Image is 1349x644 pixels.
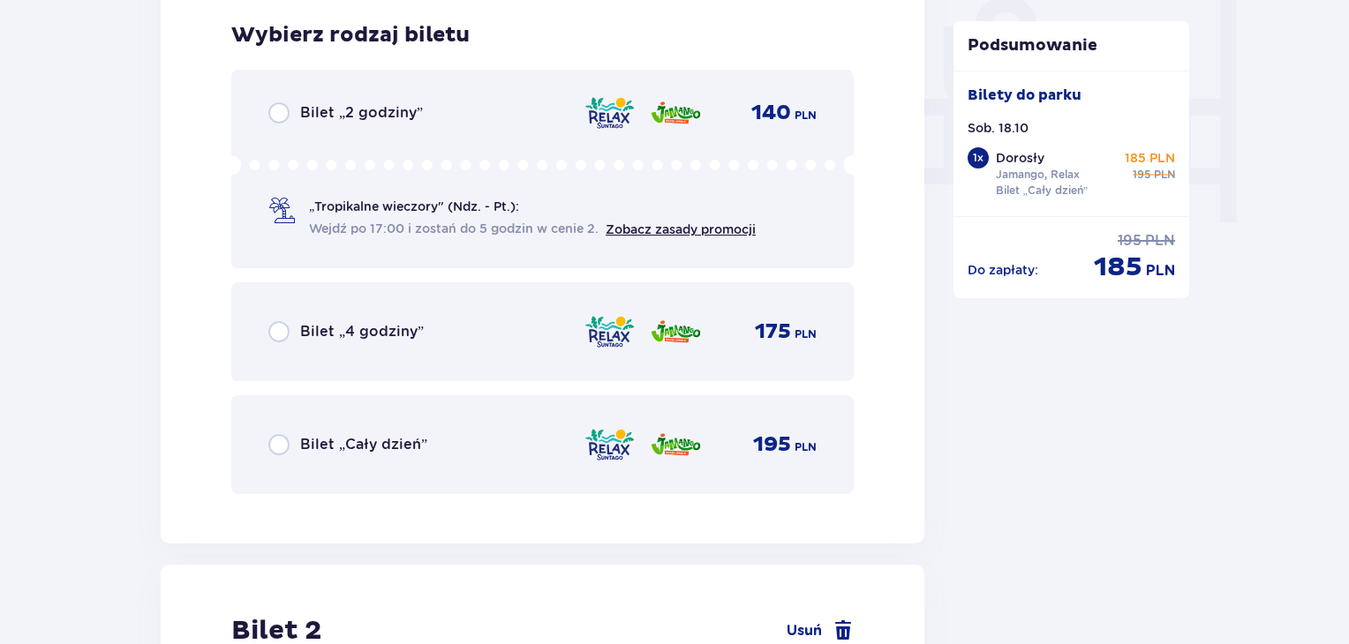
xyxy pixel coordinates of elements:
[584,313,636,350] img: Relax
[968,119,1029,137] p: Sob. 18.10
[787,620,854,641] a: Usuń
[795,108,817,124] span: PLN
[968,86,1081,105] p: Bilety do parku
[300,322,424,341] span: Bilet „4 godziny”
[787,621,822,640] span: Usuń
[1125,149,1175,167] p: 185 PLN
[1133,167,1150,183] span: 195
[751,100,791,126] span: 140
[1154,167,1175,183] span: PLN
[996,149,1044,167] p: Dorosły
[795,326,817,342] span: PLN
[231,22,470,49] h3: Wybierz rodzaj biletu
[300,435,427,454] span: Bilet „Cały dzień”
[606,222,756,236] a: Zobacz zasady promocji
[300,103,423,123] span: Bilet „2 godziny”
[1118,231,1142,251] span: 195
[650,313,702,350] img: Jamango
[584,94,636,131] img: Relax
[968,147,989,168] div: 1 x
[996,167,1080,183] p: Jamango, Relax
[1145,231,1175,251] span: PLN
[953,35,1190,56] p: Podsumowanie
[996,183,1089,198] p: Bilet „Cały dzień”
[650,426,702,463] img: Jamango
[795,439,817,455] span: PLN
[650,94,702,131] img: Jamango
[1094,251,1142,284] span: 185
[755,318,791,345] span: 175
[753,431,791,458] span: 195
[968,261,1038,279] p: Do zapłaty :
[309,198,519,215] span: „Tropikalne wieczory" (Ndz. - Pt.):
[309,220,599,237] span: Wejdź po 17:00 i zostań do 5 godzin w cenie 2.
[584,426,636,463] img: Relax
[1146,261,1175,281] span: PLN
